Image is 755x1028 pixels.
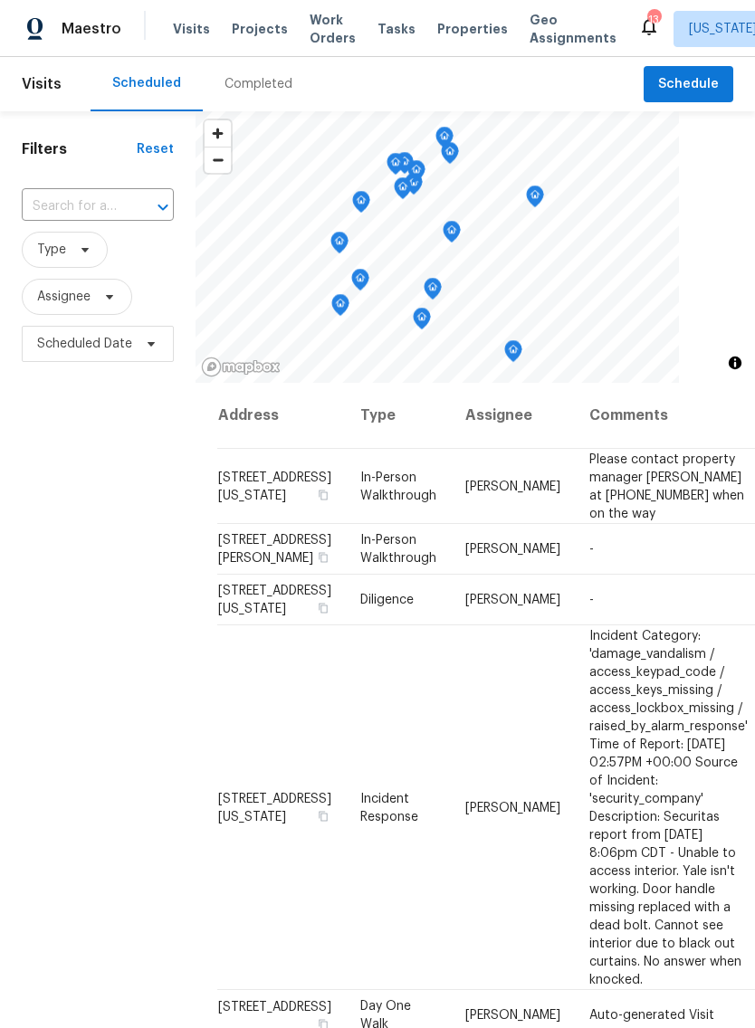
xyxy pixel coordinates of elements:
[315,549,331,566] button: Copy Address
[137,140,174,158] div: Reset
[205,147,231,173] button: Zoom out
[232,20,288,38] span: Projects
[730,353,741,373] span: Toggle attribution
[441,142,459,170] div: Map marker
[396,152,414,180] div: Map marker
[201,357,281,377] a: Mapbox homepage
[465,480,560,492] span: [PERSON_NAME]
[37,335,132,353] span: Scheduled Date
[217,383,346,449] th: Address
[465,801,560,814] span: [PERSON_NAME]
[346,383,451,449] th: Type
[387,153,405,181] div: Map marker
[658,73,719,96] span: Schedule
[589,452,744,519] span: Please contact property manager [PERSON_NAME] at [PHONE_NUMBER] when on the way
[424,278,442,306] div: Map marker
[394,177,412,205] div: Map marker
[112,74,181,92] div: Scheduled
[589,629,748,985] span: Incident Category: 'damage_vandalism / access_keypad_code / access_keys_missing / access_lockbox_...
[196,111,679,383] canvas: Map
[360,792,418,823] span: Incident Response
[315,600,331,616] button: Copy Address
[465,594,560,606] span: [PERSON_NAME]
[37,288,91,306] span: Assignee
[205,120,231,147] button: Zoom in
[589,594,594,606] span: -
[647,11,660,29] div: 13
[310,11,356,47] span: Work Orders
[435,127,454,155] div: Map marker
[22,193,123,221] input: Search for an address...
[218,471,331,501] span: [STREET_ADDRESS][US_STATE]
[315,807,331,823] button: Copy Address
[352,191,370,219] div: Map marker
[315,486,331,502] button: Copy Address
[218,1001,331,1014] span: [STREET_ADDRESS]
[443,221,461,249] div: Map marker
[724,352,746,374] button: Toggle attribution
[377,23,416,35] span: Tasks
[530,11,616,47] span: Geo Assignments
[437,20,508,38] span: Properties
[589,543,594,556] span: -
[62,20,121,38] span: Maestro
[465,1009,560,1022] span: [PERSON_NAME]
[22,140,137,158] h1: Filters
[451,383,575,449] th: Assignee
[351,269,369,297] div: Map marker
[360,594,414,606] span: Diligence
[644,66,733,103] button: Schedule
[407,160,425,188] div: Map marker
[37,241,66,259] span: Type
[331,294,349,322] div: Map marker
[173,20,210,38] span: Visits
[589,1009,714,1022] span: Auto-generated Visit
[465,543,560,556] span: [PERSON_NAME]
[22,64,62,104] span: Visits
[413,308,431,336] div: Map marker
[526,186,544,214] div: Map marker
[218,585,331,615] span: [STREET_ADDRESS][US_STATE]
[330,232,349,260] div: Map marker
[360,534,436,565] span: In-Person Walkthrough
[218,534,331,565] span: [STREET_ADDRESS][PERSON_NAME]
[225,75,292,93] div: Completed
[360,471,436,501] span: In-Person Walkthrough
[150,195,176,220] button: Open
[504,340,522,368] div: Map marker
[218,792,331,823] span: [STREET_ADDRESS][US_STATE]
